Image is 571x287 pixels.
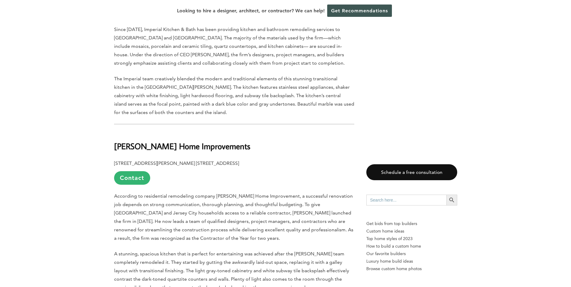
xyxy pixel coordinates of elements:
a: Browse custom home photos [366,265,457,273]
span: The Imperial team creatively blended the modern and traditional elements of this stunning transit... [114,76,354,115]
a: Contact [114,171,150,185]
span: According to residential remodeling company [PERSON_NAME] Home Improvement, a successful renovati... [114,193,353,241]
b: [STREET_ADDRESS][PERSON_NAME] [STREET_ADDRESS] [114,160,239,166]
iframe: Drift Widget Chat Controller [455,244,564,280]
a: Custom home ideas [366,227,457,235]
a: Get Recommendations [327,5,392,17]
input: Search here... [366,195,446,205]
a: Luxury home build ideas [366,258,457,265]
svg: Search [448,197,455,203]
a: Our favorite builders [366,250,457,258]
span: Since [DATE], Imperial Kitchen & Bath has been providing kitchen and bathroom remodeling services... [114,26,345,66]
p: Get bids from top builders [366,220,457,227]
a: Schedule a free consultation [366,164,457,180]
b: [PERSON_NAME] Home Improvements [114,141,250,151]
a: Top home styles of 2023 [366,235,457,242]
a: How to build a custom home [366,242,457,250]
